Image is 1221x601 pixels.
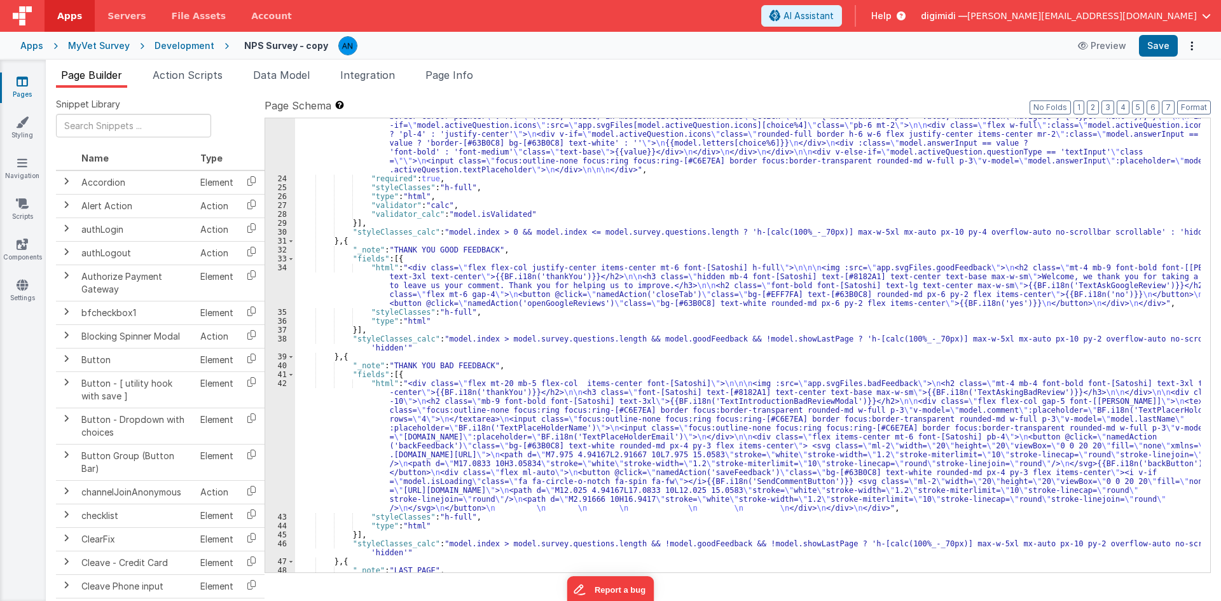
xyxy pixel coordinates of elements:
button: Options [1183,37,1201,55]
td: Element [195,170,238,195]
td: authLogout [76,241,195,265]
div: 27 [265,201,295,210]
td: Element [195,408,238,444]
button: 4 [1117,100,1129,114]
div: 34 [265,263,295,308]
td: Blocking Spinner Modal [76,324,195,348]
td: Alert Action [76,194,195,218]
div: 37 [265,326,295,335]
span: Page Schema [265,98,331,113]
button: Save [1139,35,1178,57]
div: 42 [265,379,295,513]
button: 3 [1101,100,1114,114]
h4: NPS Survey - copy [244,41,328,50]
td: Button - [ utility hook with save ] [76,371,195,408]
span: Page Info [425,69,473,81]
td: Cleave - Credit Card [76,551,195,574]
td: Element [195,371,238,408]
td: Cleave Phone input [76,574,195,598]
div: 29 [265,219,295,228]
div: MyVet Survey [68,39,130,52]
div: Apps [20,39,43,52]
td: Action [195,241,238,265]
div: 36 [265,317,295,326]
td: Action [195,480,238,504]
span: Apps [57,10,82,22]
div: 38 [265,335,295,352]
td: bfcheckbox1 [76,301,195,324]
td: Element [195,444,238,480]
div: 24 [265,174,295,183]
td: Button - Dropdown with choices [76,408,195,444]
button: Preview [1070,36,1134,56]
td: Authorize Payment Gateway [76,265,195,301]
div: 28 [265,210,295,219]
img: e8561d932d9688f1580f0a0e937da04b [339,37,357,55]
span: Page Builder [61,69,122,81]
td: Element [195,527,238,551]
div: 47 [265,557,295,566]
span: AI Assistant [783,10,834,22]
div: 32 [265,245,295,254]
div: Development [155,39,214,52]
td: Action [195,218,238,241]
div: 41 [265,370,295,379]
div: 43 [265,513,295,522]
div: 39 [265,352,295,361]
span: Snippet Library [56,98,120,111]
td: Accordion [76,170,195,195]
span: Data Model [253,69,310,81]
input: Search Snippets ... [56,114,211,137]
div: 33 [265,254,295,263]
td: Button [76,348,195,371]
button: 7 [1162,100,1175,114]
span: Help [871,10,892,22]
td: ClearFix [76,527,195,551]
div: 40 [265,361,295,370]
span: Integration [340,69,395,81]
td: Action [195,324,238,348]
div: 48 [265,566,295,575]
span: Action Scripts [153,69,223,81]
div: 46 [265,539,295,557]
div: 31 [265,237,295,245]
button: Format [1177,100,1211,114]
button: 6 [1147,100,1159,114]
div: 26 [265,192,295,201]
td: Element [195,348,238,371]
div: 45 [265,530,295,539]
td: Element [195,574,238,598]
td: Button Group (Button Bar) [76,444,195,480]
span: Servers [107,10,146,22]
div: 25 [265,183,295,192]
td: Action [195,194,238,218]
td: channelJoinAnonymous [76,480,195,504]
span: File Assets [172,10,226,22]
div: 30 [265,228,295,237]
button: 1 [1073,100,1084,114]
span: Type [200,153,223,163]
td: Element [195,504,238,527]
td: Element [195,551,238,574]
div: 35 [265,308,295,317]
button: No Folds [1030,100,1071,114]
td: Element [195,265,238,301]
td: checklist [76,504,195,527]
td: Element [195,301,238,324]
span: digimidi — [921,10,967,22]
button: digimidi — [PERSON_NAME][EMAIL_ADDRESS][DOMAIN_NAME] [921,10,1211,22]
span: Name [81,153,109,163]
div: 44 [265,522,295,530]
button: AI Assistant [761,5,842,27]
td: authLogin [76,218,195,241]
button: 5 [1132,100,1144,114]
span: [PERSON_NAME][EMAIL_ADDRESS][DOMAIN_NAME] [967,10,1197,22]
button: 2 [1087,100,1099,114]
